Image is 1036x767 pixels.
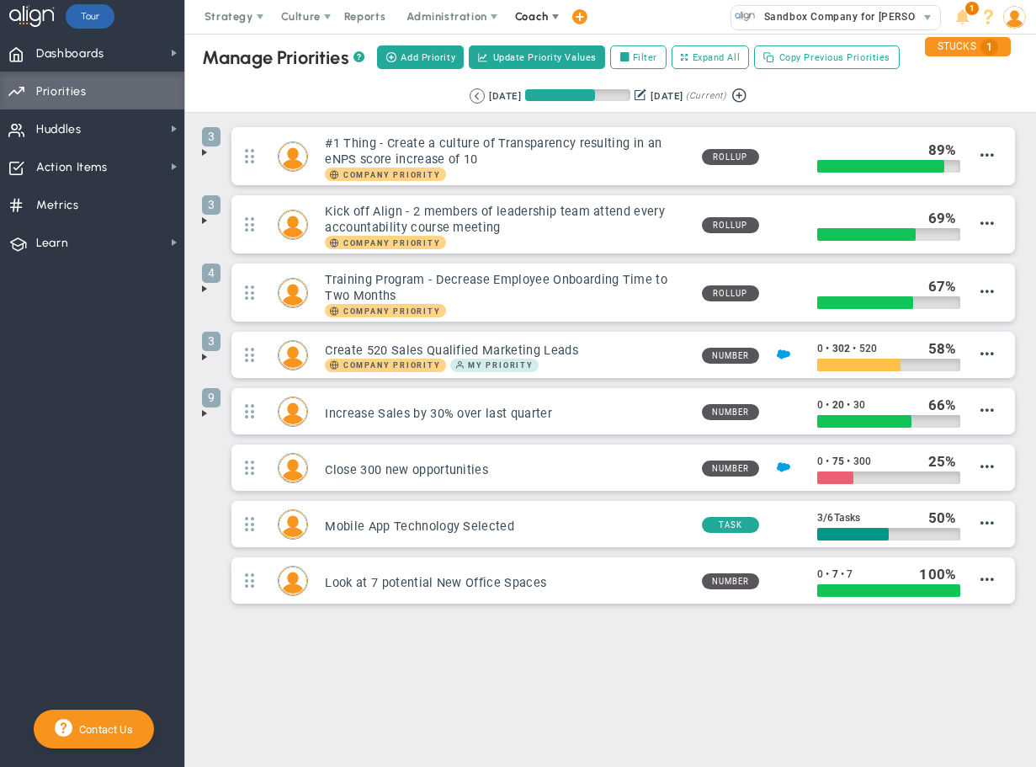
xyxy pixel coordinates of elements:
[450,359,539,372] span: My Priority
[36,112,82,147] span: Huddles
[859,343,877,354] span: 520
[823,511,827,524] span: /
[928,453,945,470] span: 25
[925,37,1011,56] div: STUCKS
[279,567,307,595] img: Tom Johnson
[36,226,68,261] span: Learn
[205,10,253,23] span: Strategy
[702,404,759,420] span: Number
[279,210,307,239] img: Miguel Cabrera
[832,568,838,580] span: 7
[278,141,308,172] div: Mark Collins
[469,45,605,69] button: Update Priority Values
[702,517,759,533] span: Task
[468,361,534,370] span: My Priority
[279,341,307,370] img: Jennifer Faught
[343,239,441,248] span: Company Priority
[777,348,790,361] img: Salesforce Enabled<br />Sandbox: Quarterly Leads and Opportunities
[928,339,961,358] div: %
[928,141,961,159] div: %
[980,39,998,56] span: 1
[72,723,133,736] span: Contact Us
[832,343,850,354] span: 302
[672,45,749,69] button: Expand All
[919,566,944,583] span: 100
[377,45,464,69] button: Add Priority
[847,568,853,580] span: 7
[202,127,220,146] span: 3
[325,304,445,317] span: Company Priority
[777,461,790,474] img: Salesforce Enabled<br />Sandbox: Quarterly Leads and Opportunities
[834,512,861,524] span: Tasks
[325,462,688,478] h3: Close 300 new opportunities
[826,455,829,467] span: •
[702,285,759,301] span: Rollup
[525,89,630,101] div: Period Progress: 66% Day 60 of 90 with 30 remaining.
[817,455,823,467] span: 0
[325,519,688,535] h3: Mobile App Technology Selected
[202,46,364,69] div: Manage Priorities
[278,340,308,370] div: Jennifer Faught
[325,406,688,422] h3: Increase Sales by 30% over last quarter
[279,454,307,482] img: Mark Collins
[826,399,829,411] span: •
[36,74,87,109] span: Priorities
[817,512,860,524] span: 3 6
[278,397,308,427] div: Katie Williams
[325,575,688,591] h3: Look at 7 potential New Office Spaces
[279,142,307,171] img: Mark Collins
[406,10,486,23] span: Administration
[278,210,308,240] div: Miguel Cabrera
[325,272,688,304] h3: Training Program - Decrease Employee Onboarding Time to Two Months
[325,136,688,168] h3: #1 Thing - Create a culture of Transparency resulting in an eNPS score increase of 10
[919,565,960,583] div: %
[928,397,945,413] span: 66
[489,88,521,104] div: [DATE]
[928,452,961,471] div: %
[686,88,726,104] span: (Current)
[278,509,308,540] div: Lucy Rodriguez
[853,455,871,467] span: 300
[325,236,445,249] span: Company Priority
[278,566,308,596] div: Tom Johnson
[1003,6,1026,29] img: 53271.Person.photo
[470,88,485,104] button: Go to previous period
[325,168,445,181] span: Company Priority
[325,204,688,236] h3: Kick off Align - 2 members of leadership team attend every accountability course meeting
[853,399,865,411] span: 30
[928,210,945,226] span: 69
[36,150,108,185] span: Action Items
[756,6,962,28] span: Sandbox Company for [PERSON_NAME]
[826,343,829,354] span: •
[610,45,667,69] label: Filter
[651,88,683,104] div: [DATE]
[279,279,307,307] img: Lisa Jenkins
[841,568,844,580] span: •
[279,510,307,539] img: Lucy Rodriguez
[832,399,844,411] span: 20
[278,453,308,483] div: Mark Collins
[826,568,829,580] span: •
[702,573,759,589] span: Number
[281,10,321,23] span: Culture
[702,461,759,477] span: Number
[202,195,220,215] span: 3
[325,343,688,359] h3: Create 520 Sales Qualified Marketing Leads
[928,509,961,527] div: %
[928,278,945,295] span: 67
[916,6,940,29] span: select
[343,171,441,179] span: Company Priority
[202,332,220,351] span: 3
[702,348,759,364] span: Number
[735,6,756,27] img: 33643.Company.photo
[202,388,220,407] span: 9
[278,278,308,308] div: Lisa Jenkins
[401,51,455,65] span: Add Priority
[928,509,945,526] span: 50
[702,217,759,233] span: Rollup
[36,36,104,72] span: Dashboards
[36,188,79,223] span: Metrics
[325,359,445,372] span: Company Priority
[817,343,823,354] span: 0
[928,340,945,357] span: 58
